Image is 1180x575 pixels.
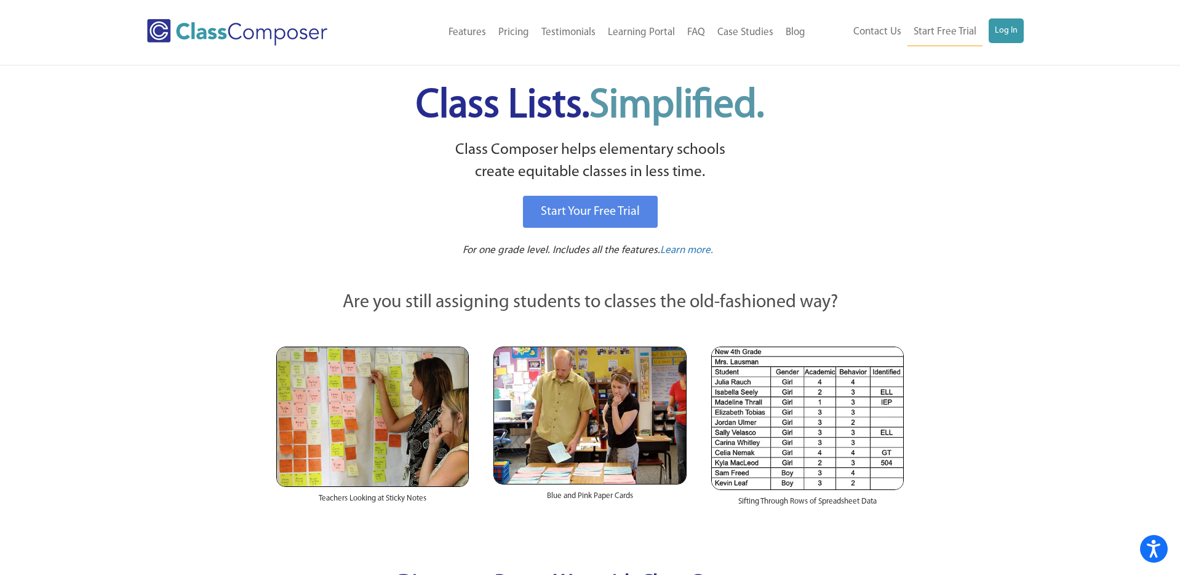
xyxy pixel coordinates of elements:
a: Start Free Trial [907,18,983,46]
a: Learn more. [660,243,713,259]
img: Blue and Pink Paper Cards [493,347,686,484]
img: Class Composer [147,19,327,46]
a: Features [442,19,492,46]
a: Learning Portal [602,19,681,46]
a: Contact Us [847,18,907,46]
a: Testimonials [535,19,602,46]
a: Pricing [492,19,535,46]
div: Teachers Looking at Sticky Notes [276,487,469,517]
img: Spreadsheets [711,347,904,490]
span: For one grade level. Includes all the features. [463,245,660,255]
p: Are you still assigning students to classes the old-fashioned way? [276,289,904,316]
span: Simplified. [589,86,764,126]
img: Teachers Looking at Sticky Notes [276,347,469,487]
nav: Header Menu [378,19,811,46]
a: FAQ [681,19,711,46]
a: Blog [779,19,811,46]
div: Blue and Pink Paper Cards [493,485,686,514]
span: Start Your Free Trial [541,206,640,218]
span: Learn more. [660,245,713,255]
p: Class Composer helps elementary schools create equitable classes in less time. [274,139,906,184]
a: Start Your Free Trial [523,196,658,228]
a: Log In [989,18,1024,43]
span: Class Lists. [416,86,764,126]
a: Case Studies [711,19,779,46]
div: Sifting Through Rows of Spreadsheet Data [711,490,904,520]
nav: Header Menu [811,18,1024,46]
